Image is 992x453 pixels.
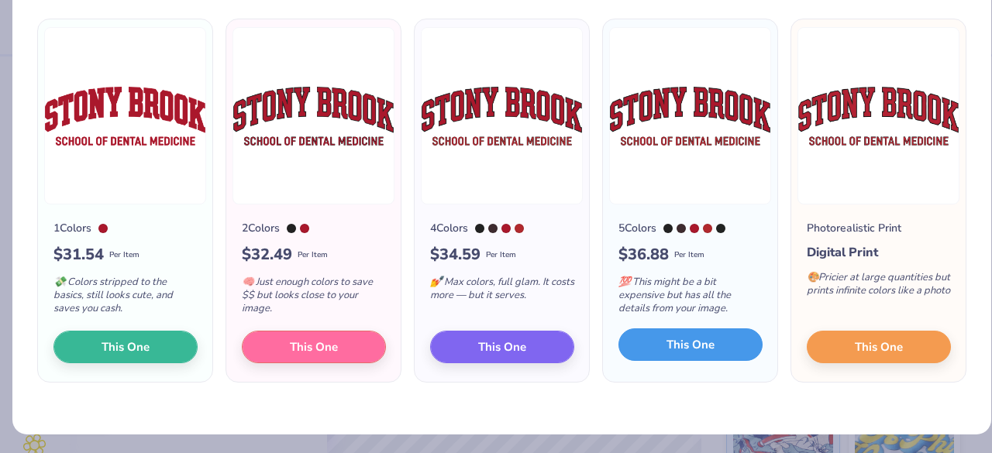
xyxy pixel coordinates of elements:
span: 💯 [618,275,631,289]
div: 4 Colors [430,220,468,236]
img: Photorealistic preview [797,27,959,204]
img: 1 color option [44,27,206,204]
div: Neutral Black C [663,224,673,233]
div: 187 C [98,224,108,233]
span: 💅 [430,275,443,289]
div: 2 Colors [242,220,280,236]
div: Digital Print [807,243,951,262]
div: 187 C [300,224,309,233]
span: $ 34.59 [430,243,480,266]
div: 1 Colors [53,220,91,236]
div: 419 C [716,224,725,233]
span: Per Item [298,249,328,261]
span: 🎨 [807,270,819,284]
span: $ 31.54 [53,243,104,266]
img: 5 color option [609,27,771,204]
span: Per Item [674,249,704,261]
button: This One [53,331,198,363]
div: Neutral Black C [287,224,296,233]
span: 💸 [53,275,66,289]
span: $ 36.88 [618,243,669,266]
button: This One [807,331,951,363]
button: This One [430,331,574,363]
div: Max colors, full glam. It costs more — but it serves. [430,266,574,317]
span: Per Item [486,249,516,261]
span: This One [666,336,715,354]
span: This One [855,338,903,356]
div: 5 Colors [618,220,656,236]
div: 187 C [690,224,699,233]
span: 🧠 [242,275,254,289]
div: Colors stripped to the basics, still looks cute, and saves you cash. [53,266,198,331]
div: Black 5 C [488,224,498,233]
img: 2 color option [232,27,394,204]
span: $ 32.49 [242,243,292,266]
div: Pricier at large quantities but prints infinite colors like a photo [807,262,951,313]
img: 4 color option [421,27,583,204]
button: This One [618,328,763,361]
span: This One [102,338,150,356]
div: 1805 C [515,224,524,233]
div: 1805 C [703,224,712,233]
button: This One [242,331,386,363]
div: Photorealistic Print [807,220,901,236]
span: Per Item [109,249,139,261]
div: Just enough colors to save $$ but looks close to your image. [242,266,386,331]
span: This One [290,338,338,356]
span: This One [478,338,526,356]
div: Neutral Black C [475,224,484,233]
div: Black 5 C [677,224,686,233]
div: 187 C [501,224,511,233]
div: This might be a bit expensive but has all the details from your image. [618,266,763,331]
